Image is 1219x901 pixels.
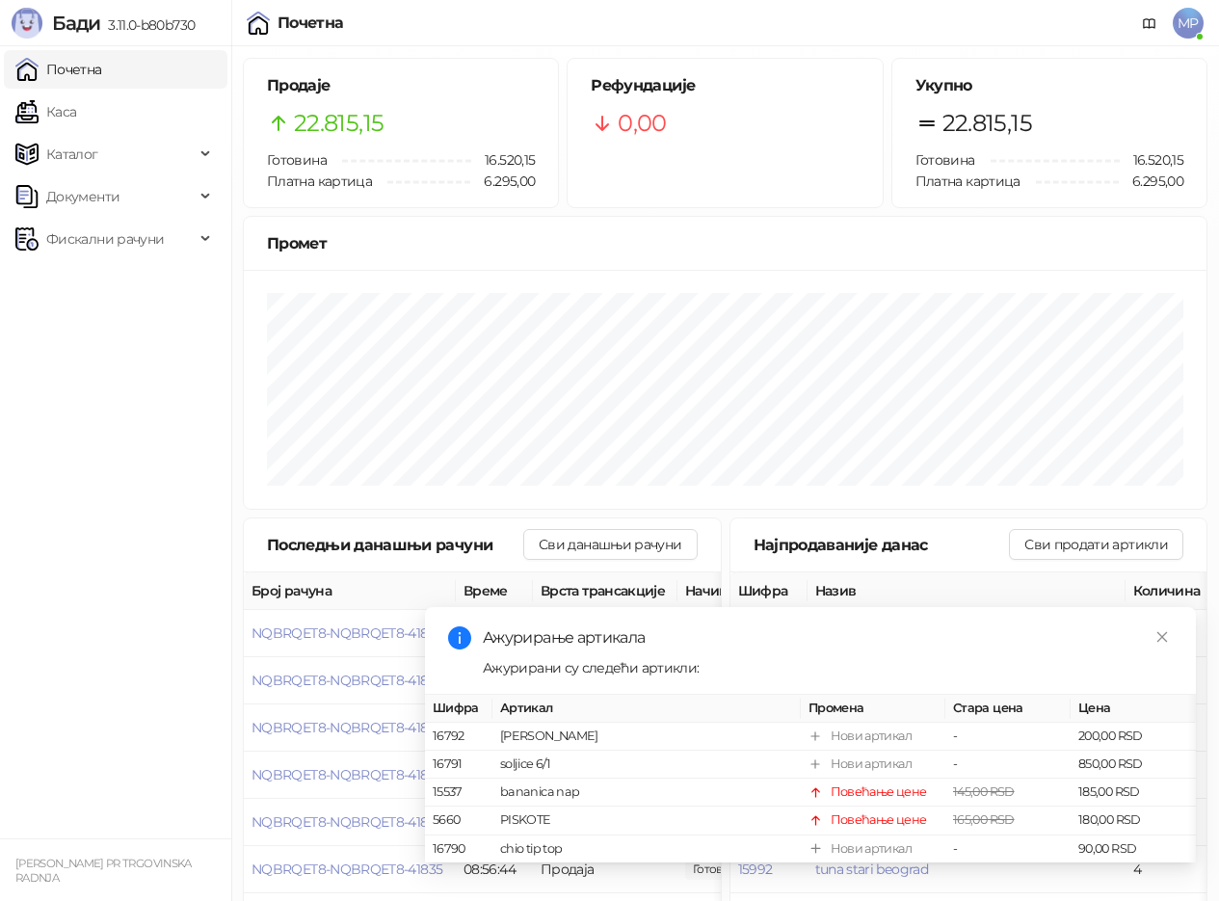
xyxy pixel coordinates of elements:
[252,861,442,878] button: NQBRQET8-NQBRQET8-41835
[831,755,912,775] div: Нови артикал
[425,780,492,808] td: 15537
[1071,695,1196,723] th: Цена
[492,808,801,835] td: PISKOTE
[942,105,1032,142] span: 22.815,15
[252,624,444,642] button: NQBRQET8-NQBRQET8-41840
[448,626,471,649] span: info-circle
[483,657,1173,678] div: Ажурирани су следећи артикли:
[15,50,102,89] a: Почетна
[1119,171,1183,192] span: 6.295,00
[808,572,1126,610] th: Назив
[267,74,535,97] h5: Продаје
[15,857,192,885] small: [PERSON_NAME] PR TRGOVINSKA RADNJA
[267,151,327,169] span: Готовина
[915,172,1020,190] span: Платна картица
[618,105,666,142] span: 0,00
[831,727,912,746] div: Нови артикал
[15,93,76,131] a: Каса
[492,752,801,780] td: soljice 6/1
[100,16,195,34] span: 3.11.0-b80b730
[533,572,677,610] th: Врста трансакције
[425,752,492,780] td: 16791
[754,533,1010,557] div: Најпродаваније данас
[492,723,801,751] td: [PERSON_NAME]
[945,695,1071,723] th: Стара цена
[267,172,372,190] span: Платна картица
[483,626,1173,649] div: Ажурирање артикала
[1120,149,1183,171] span: 16.520,15
[52,12,100,35] span: Бади
[471,149,535,171] span: 16.520,15
[1071,752,1196,780] td: 850,00 RSD
[915,74,1183,97] h5: Укупно
[267,231,1183,255] div: Промет
[12,8,42,39] img: Logo
[1134,8,1165,39] a: Документација
[591,74,859,97] h5: Рефундације
[915,151,975,169] span: Готовина
[492,835,801,863] td: chio tip top
[1173,8,1204,39] span: MP
[953,785,1015,800] span: 145,00 RSD
[831,783,927,803] div: Повећање цене
[945,752,1071,780] td: -
[294,105,384,142] span: 22.815,15
[1126,572,1212,610] th: Количина
[46,177,119,216] span: Документи
[456,572,533,610] th: Време
[252,719,443,736] button: NQBRQET8-NQBRQET8-41838
[1155,630,1169,644] span: close
[1152,626,1173,648] a: Close
[252,813,443,831] button: NQBRQET8-NQBRQET8-41836
[730,572,808,610] th: Шифра
[1071,780,1196,808] td: 185,00 RSD
[677,572,870,610] th: Начини плаћања
[425,835,492,863] td: 16790
[1009,529,1183,560] button: Сви продати артикли
[945,835,1071,863] td: -
[425,808,492,835] td: 5660
[831,811,927,831] div: Повећање цене
[267,533,523,557] div: Последњи данашњи рачуни
[492,695,801,723] th: Артикал
[1071,723,1196,751] td: 200,00 RSD
[470,171,535,192] span: 6.295,00
[278,15,344,31] div: Почетна
[945,723,1071,751] td: -
[425,695,492,723] th: Шифра
[1071,808,1196,835] td: 180,00 RSD
[953,813,1015,828] span: 165,00 RSD
[523,529,697,560] button: Сви данашњи рачуни
[425,723,492,751] td: 16792
[46,220,164,258] span: Фискални рачуни
[46,135,98,173] span: Каталог
[1071,835,1196,863] td: 90,00 RSD
[252,672,443,689] button: NQBRQET8-NQBRQET8-41839
[244,572,456,610] th: Број рачуна
[831,839,912,859] div: Нови артикал
[492,780,801,808] td: bananica nap
[801,695,945,723] th: Промена
[252,766,442,783] button: NQBRQET8-NQBRQET8-41837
